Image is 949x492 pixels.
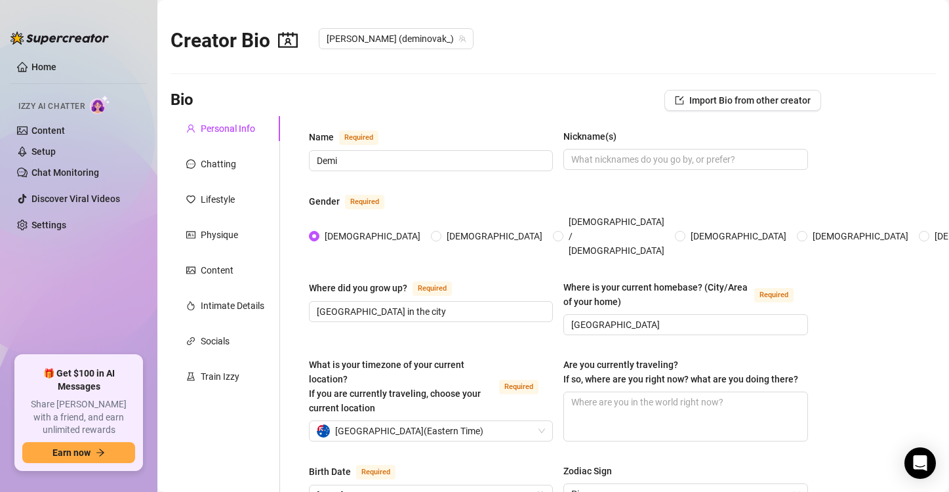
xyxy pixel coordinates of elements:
[563,129,626,144] label: Nickname(s)
[201,192,235,207] div: Lifestyle
[201,369,239,384] div: Train Izzy
[319,229,426,243] span: [DEMOGRAPHIC_DATA]
[90,95,110,114] img: AI Chatter
[186,230,195,239] span: idcard
[664,90,821,111] button: Import Bio from other creator
[309,359,481,413] span: What is your timezone of your current location? If you are currently traveling, choose your curre...
[186,159,195,169] span: message
[31,125,65,136] a: Content
[571,152,797,167] input: Nickname(s)
[563,280,748,309] div: Where is your current homebase? (City/Area of your home)
[31,167,99,178] a: Chat Monitoring
[31,194,120,204] a: Discover Viral Videos
[317,304,542,319] input: Where did you grow up?
[201,121,255,136] div: Personal Info
[685,229,792,243] span: [DEMOGRAPHIC_DATA]
[201,298,264,313] div: Intimate Details
[201,263,233,277] div: Content
[441,229,548,243] span: [DEMOGRAPHIC_DATA]
[317,154,542,168] input: Name
[345,195,384,209] span: Required
[563,280,807,309] label: Where is your current homebase? (City/Area of your home)
[186,266,195,275] span: picture
[675,96,684,105] span: import
[309,194,399,209] label: Gender
[309,464,410,480] label: Birth Date
[309,464,351,479] div: Birth Date
[309,129,393,145] label: Name
[22,442,135,463] button: Earn nowarrow-right
[31,220,66,230] a: Settings
[499,380,538,394] span: Required
[186,195,195,204] span: heart
[563,464,612,478] div: Zodiac Sign
[186,372,195,381] span: experiment
[52,447,91,458] span: Earn now
[327,29,466,49] span: Demi (deminovak_)
[201,157,236,171] div: Chatting
[309,280,466,296] label: Where did you grow up?
[96,448,105,457] span: arrow-right
[356,465,395,480] span: Required
[689,95,811,106] span: Import Bio from other creator
[278,30,298,50] span: contacts
[904,447,936,479] div: Open Intercom Messenger
[563,359,798,384] span: Are you currently traveling? If so, where are you right now? what are you doing there?
[563,215,670,258] span: [DEMOGRAPHIC_DATA] / [DEMOGRAPHIC_DATA]
[339,131,378,145] span: Required
[309,130,334,144] div: Name
[317,424,330,438] img: au
[571,318,797,332] input: Where is your current homebase? (City/Area of your home)
[186,124,195,133] span: user
[754,288,794,302] span: Required
[201,334,230,348] div: Socials
[413,281,452,296] span: Required
[31,146,56,157] a: Setup
[31,62,56,72] a: Home
[18,100,85,113] span: Izzy AI Chatter
[563,464,621,478] label: Zodiac Sign
[22,367,135,393] span: 🎁 Get $100 in AI Messages
[186,301,195,310] span: fire
[309,194,340,209] div: Gender
[458,35,466,43] span: team
[309,281,407,295] div: Where did you grow up?
[10,31,109,45] img: logo-BBDzfeDw.svg
[201,228,238,242] div: Physique
[563,129,616,144] div: Nickname(s)
[22,398,135,437] span: Share [PERSON_NAME] with a friend, and earn unlimited rewards
[807,229,914,243] span: [DEMOGRAPHIC_DATA]
[186,337,195,346] span: link
[335,421,483,441] span: [GEOGRAPHIC_DATA] ( Eastern Time )
[171,90,193,111] h3: Bio
[171,28,298,53] h2: Creator Bio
